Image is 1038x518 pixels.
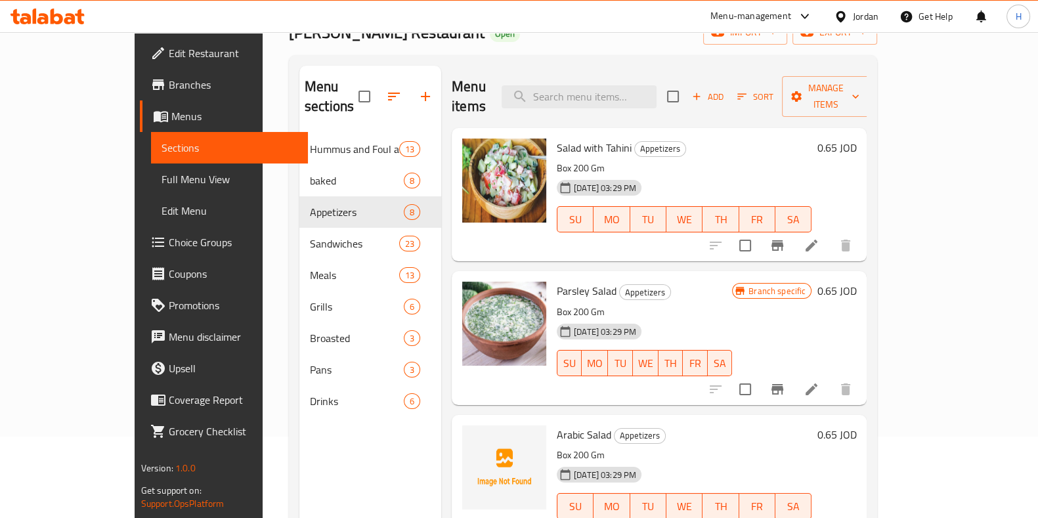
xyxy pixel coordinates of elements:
[140,353,308,384] a: Upsell
[619,284,671,300] div: Appetizers
[305,77,358,116] h2: Menu sections
[817,282,856,300] h6: 0.65 JOD
[400,269,420,282] span: 13
[378,81,410,112] span: Sort sections
[557,447,811,464] p: Box 200 Gm
[781,210,806,229] span: SA
[140,258,308,290] a: Coupons
[737,89,773,104] span: Sort
[659,83,687,110] span: Select section
[140,227,308,258] a: Choice Groups
[594,206,630,232] button: MO
[141,495,225,512] a: Support.OpsPlatform
[630,206,666,232] button: TU
[310,141,399,157] span: Hummus and Foul and Falafel
[310,362,404,378] span: Pans
[404,175,420,187] span: 8
[169,45,297,61] span: Edit Restaurant
[310,236,399,251] span: Sandwiches
[817,139,856,157] h6: 0.65 JOD
[830,374,861,405] button: delete
[731,376,759,403] span: Select to update
[299,259,441,291] div: Meals13
[636,210,661,229] span: TU
[404,299,420,314] div: items
[462,282,546,366] img: Parsley Salad
[151,132,308,163] a: Sections
[708,210,733,229] span: TH
[633,350,659,376] button: WE
[399,267,420,283] div: items
[687,87,729,107] span: Add item
[452,77,486,116] h2: Menu items
[688,354,702,373] span: FR
[762,374,793,405] button: Branch-specific-item
[635,141,685,156] span: Appetizers
[563,210,588,229] span: SU
[404,395,420,408] span: 6
[708,497,733,516] span: TH
[672,497,697,516] span: WE
[310,330,404,346] span: Broasted
[404,173,420,188] div: items
[399,236,420,251] div: items
[299,196,441,228] div: Appetizers8
[310,173,404,188] span: baked
[599,497,624,516] span: MO
[351,83,378,110] span: Select all sections
[400,143,420,156] span: 13
[803,24,867,41] span: export
[140,416,308,447] a: Grocery Checklist
[739,206,775,232] button: FR
[140,290,308,321] a: Promotions
[400,238,420,250] span: 23
[666,206,703,232] button: WE
[563,497,588,516] span: SU
[817,425,856,444] h6: 0.65 JOD
[762,230,793,261] button: Branch-specific-item
[683,350,707,376] button: FR
[734,87,777,107] button: Sort
[171,108,297,124] span: Menus
[404,206,420,219] span: 8
[169,234,297,250] span: Choice Groups
[614,428,666,444] div: Appetizers
[299,133,441,165] div: Hummus and Foul and Falafel13
[310,299,404,314] span: Grills
[713,354,727,373] span: SA
[620,285,670,300] span: Appetizers
[672,210,697,229] span: WE
[708,350,732,376] button: SA
[151,195,308,227] a: Edit Menu
[745,210,770,229] span: FR
[731,232,759,259] span: Select to update
[557,425,611,444] span: Arabic Salad
[782,76,870,117] button: Manage items
[775,206,811,232] button: SA
[404,301,420,313] span: 6
[404,364,420,376] span: 3
[792,80,859,113] span: Manage items
[140,100,308,132] a: Menus
[169,360,297,376] span: Upsell
[141,460,173,477] span: Version:
[462,425,546,509] img: Arabic Salad
[804,238,819,253] a: Edit menu item
[664,354,678,373] span: TH
[175,460,196,477] span: 1.0.0
[404,393,420,409] div: items
[729,87,782,107] span: Sort items
[169,423,297,439] span: Grocery Checklist
[638,354,653,373] span: WE
[310,204,404,220] span: Appetizers
[399,141,420,157] div: items
[490,28,520,39] span: Open
[140,37,308,69] a: Edit Restaurant
[462,139,546,223] img: Salad with Tahini
[636,497,661,516] span: TU
[299,128,441,422] nav: Menu sections
[714,24,777,41] span: import
[659,350,683,376] button: TH
[162,171,297,187] span: Full Menu View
